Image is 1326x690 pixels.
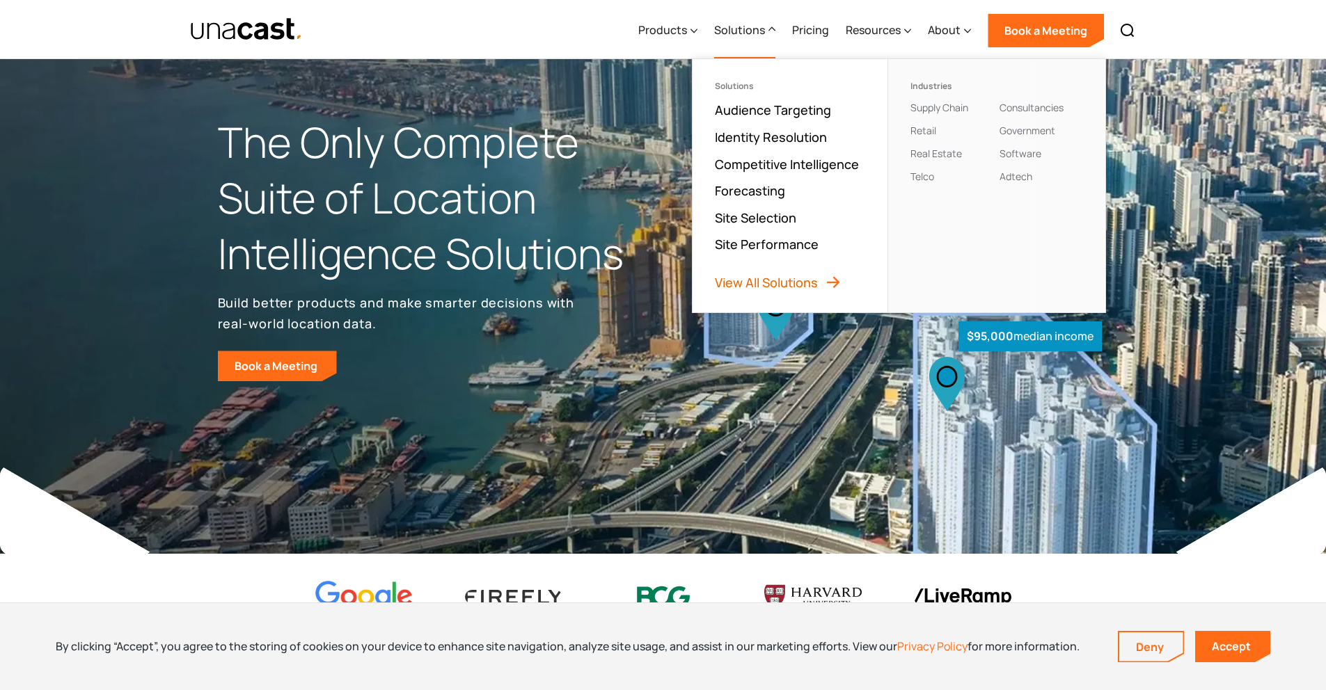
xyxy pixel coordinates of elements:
a: Forecasting [715,182,785,199]
div: Solutions [714,22,765,38]
a: View All Solutions [715,274,842,291]
a: Government [1000,124,1055,137]
img: Search icon [1119,22,1136,39]
nav: Solutions [692,58,1106,313]
a: Consultancies [1000,101,1064,114]
strong: $95,000 [967,328,1013,344]
a: Adtech [1000,170,1032,183]
a: Software [1000,147,1041,160]
a: Competitive Intelligence [715,156,859,172]
img: Harvard U logo [764,580,862,613]
a: Book a Meeting [988,14,1104,47]
img: liveramp logo [914,588,1011,606]
a: Telco [910,170,934,183]
a: Privacy Policy [897,639,968,654]
img: Firefly Advertising logo [465,590,562,603]
div: Industries [910,81,994,91]
a: Book a Meeting [218,351,337,381]
div: By clicking “Accept”, you agree to the storing of cookies on your device to enhance site navigati... [56,639,1080,654]
h1: The Only Complete Suite of Location Intelligence Solutions [218,115,663,281]
div: About [928,2,971,59]
p: Build better products and make smarter decisions with real-world location data. [218,292,580,334]
img: Unacast text logo [190,17,303,42]
img: BCG logo [615,577,712,617]
div: Products [638,22,687,38]
div: Resources [846,22,901,38]
div: Products [638,2,697,59]
div: Solutions [715,81,865,91]
div: Solutions [714,2,775,59]
div: Resources [846,2,911,59]
a: Identity Resolution [715,129,827,145]
div: median income [958,321,1102,351]
a: Retail [910,124,936,137]
a: Site Selection [715,209,796,226]
div: About [928,22,961,38]
a: Real Estate [910,147,962,160]
img: Google logo Color [315,581,413,613]
a: Audience Targeting [715,102,831,118]
a: Pricing [792,2,829,59]
a: Supply Chain [910,101,968,114]
a: Site Performance [715,236,819,252]
a: Accept [1195,631,1270,662]
a: home [190,17,303,42]
a: Deny [1119,632,1183,661]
